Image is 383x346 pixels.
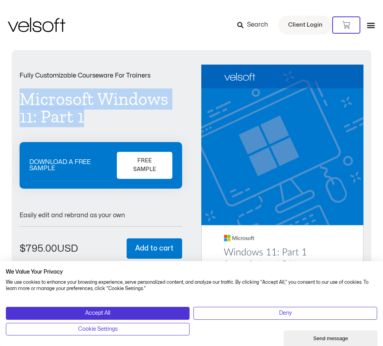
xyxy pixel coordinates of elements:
h2: We Value Your Privacy [6,269,377,276]
button: Adjust cookie preferences [6,323,190,335]
a: Client Login [278,16,332,34]
bdi: 795.00 [20,244,57,253]
span: FREE SAMPLE [127,157,162,174]
img: Velsoft Training Materials [8,18,65,32]
button: Add to cart [127,238,182,259]
span: Deny [279,309,292,317]
p: We use cookies to enhance your browsing experience, serve personalized content, and analyze our t... [6,279,377,292]
button: Deny all cookies [193,307,377,319]
p: Easily edit and rebrand as your own [20,212,182,218]
span: Cookie Settings [78,325,118,333]
a: FREE SAMPLE [117,152,172,179]
span: Accept All [85,309,110,317]
a: Search [237,18,274,32]
div: Menu Toggle [367,21,375,29]
iframe: chat widget [284,329,379,346]
p: DOWNLOAD A FREE SAMPLE [29,159,113,171]
span: Client Login [288,20,322,30]
span: Search [247,20,268,30]
span: $ [20,244,26,253]
img: Second Product Image [201,65,364,295]
h1: Microsoft Windows 11: Part 1 [20,90,182,126]
button: Accept all cookies [6,307,190,319]
p: Fully Customizable Courseware For Trainers [20,72,182,79]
